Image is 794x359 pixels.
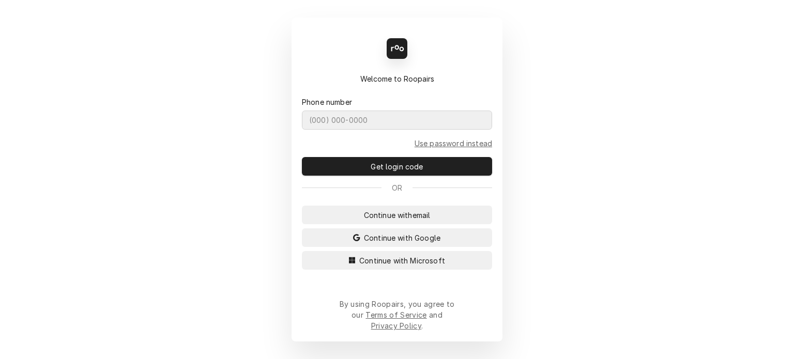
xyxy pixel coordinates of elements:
[302,206,492,224] button: Continue withemail
[415,138,492,149] a: Go to Phone and password form
[362,210,433,221] span: Continue with email
[302,182,492,193] div: Or
[302,251,492,270] button: Continue with Microsoft
[302,97,352,107] label: Phone number
[302,73,492,84] div: Welcome to Roopairs
[357,255,447,266] span: Continue with Microsoft
[369,161,425,172] span: Get login code
[365,310,426,319] a: Terms of Service
[302,228,492,247] button: Continue with Google
[339,299,455,331] div: By using Roopairs, you agree to our and .
[302,111,492,130] input: (000) 000-0000
[371,321,421,330] a: Privacy Policy
[302,157,492,176] button: Get login code
[362,232,442,243] span: Continue with Google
